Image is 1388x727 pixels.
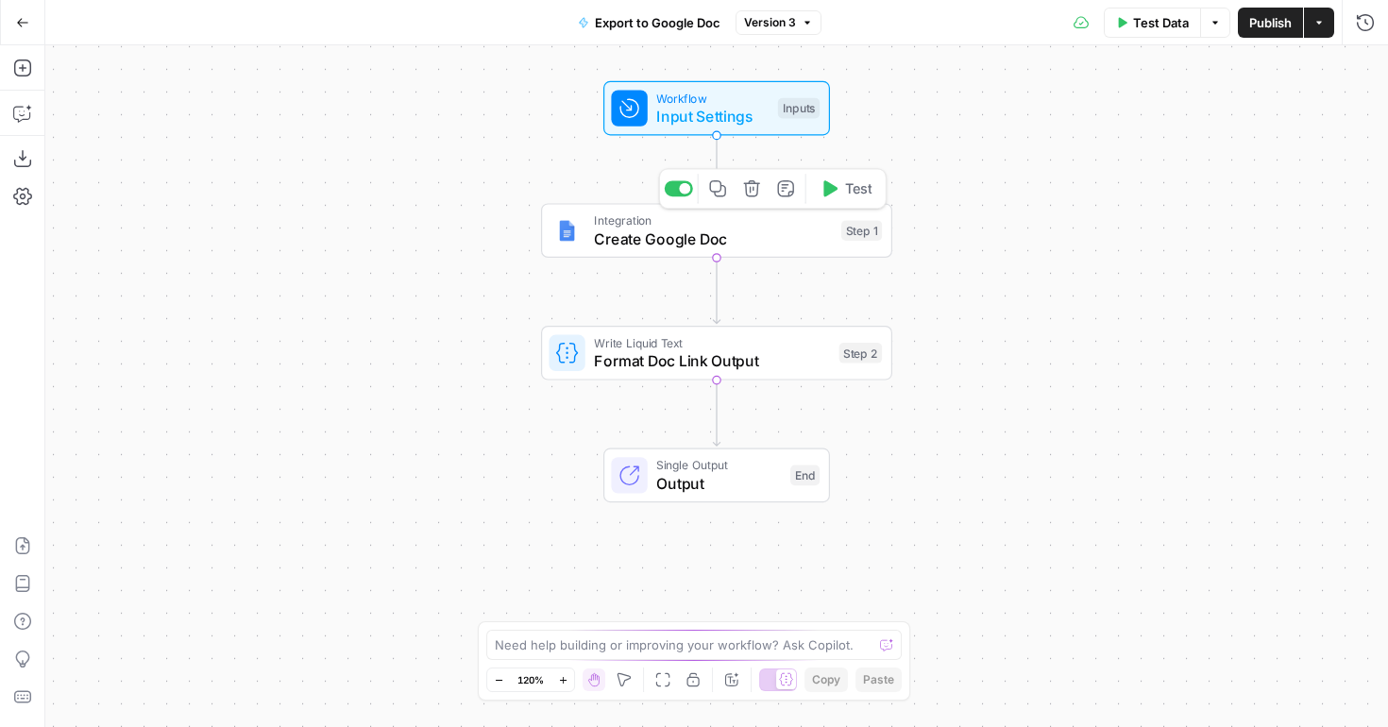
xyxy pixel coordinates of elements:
[811,174,881,203] button: Test
[656,472,781,495] span: Output
[713,380,719,447] g: Edge from step_2 to end
[594,228,832,250] span: Create Google Doc
[1133,13,1189,32] span: Test Data
[778,98,820,119] div: Inputs
[541,448,892,503] div: Single OutputOutputEnd
[736,10,821,35] button: Version 3
[541,326,892,380] div: Write Liquid TextFormat Doc Link OutputStep 2
[517,672,544,687] span: 120%
[541,203,892,258] div: IntegrationCreate Google DocStep 1Test
[863,671,894,688] span: Paste
[656,456,781,474] span: Single Output
[812,671,840,688] span: Copy
[1238,8,1303,38] button: Publish
[804,668,848,692] button: Copy
[656,105,769,127] span: Input Settings
[841,220,882,241] div: Step 1
[541,81,892,136] div: WorkflowInput SettingsInputs
[744,14,796,31] span: Version 3
[594,349,830,372] span: Format Doc Link Output
[594,211,832,229] span: Integration
[594,333,830,351] span: Write Liquid Text
[556,219,579,242] img: Instagram%20post%20-%201%201.png
[656,89,769,107] span: Workflow
[713,258,719,324] g: Edge from step_1 to step_2
[567,8,732,38] button: Export to Google Doc
[855,668,902,692] button: Paste
[839,343,883,363] div: Step 2
[1104,8,1200,38] button: Test Data
[1249,13,1292,32] span: Publish
[845,178,872,199] span: Test
[790,465,820,486] div: End
[595,13,720,32] span: Export to Google Doc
